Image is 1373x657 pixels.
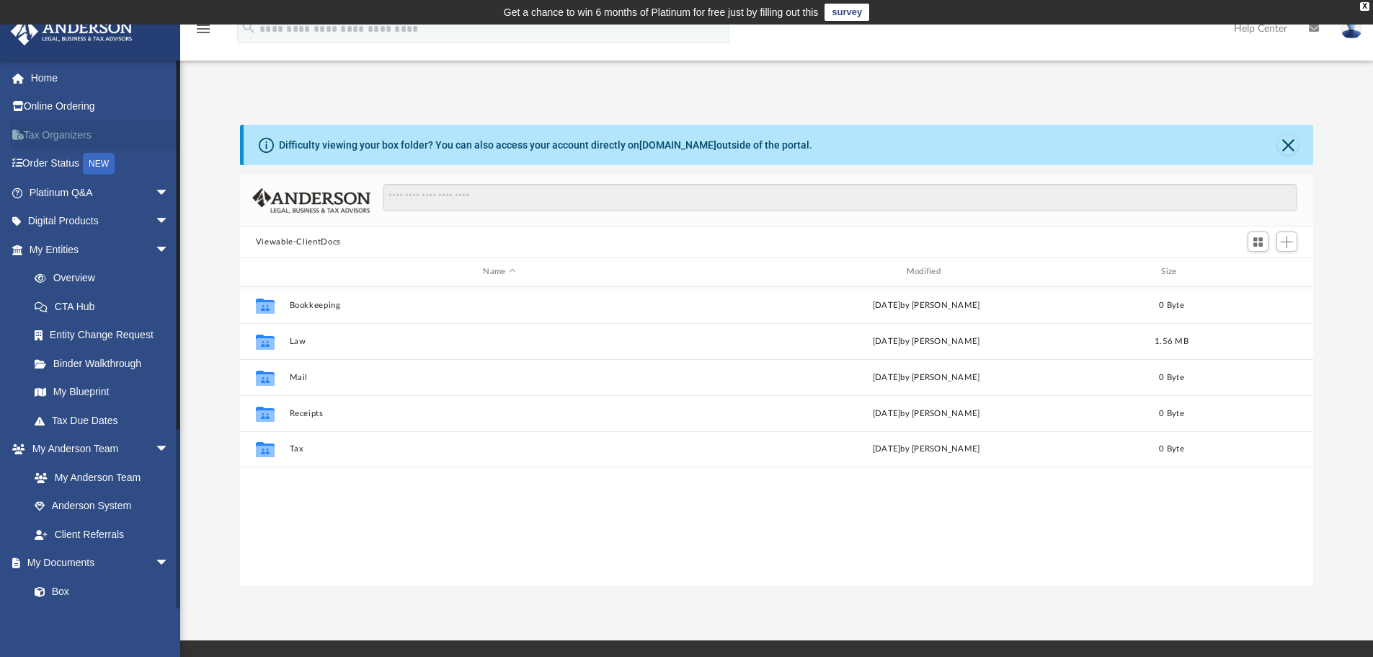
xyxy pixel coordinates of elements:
[20,406,191,435] a: Tax Due Dates
[155,435,184,464] span: arrow_drop_down
[20,577,177,606] a: Box
[825,4,869,21] a: survey
[10,120,191,149] a: Tax Organizers
[246,265,283,278] div: id
[10,92,191,121] a: Online Ordering
[20,378,184,407] a: My Blueprint
[240,287,1314,586] div: grid
[20,321,191,350] a: Entity Change Request
[1159,445,1184,453] span: 0 Byte
[195,20,212,38] i: menu
[20,292,191,321] a: CTA Hub
[20,606,184,635] a: Meeting Minutes
[10,63,191,92] a: Home
[288,265,709,278] div: Name
[716,371,1136,384] div: [DATE] by [PERSON_NAME]
[10,549,184,578] a: My Documentsarrow_drop_down
[504,4,819,21] div: Get a chance to win 6 months of Platinum for free just by filling out this
[195,27,212,38] a: menu
[155,235,184,265] span: arrow_drop_down
[10,149,191,179] a: Order StatusNEW
[716,443,1136,456] div: [DATE] by [PERSON_NAME]
[1159,301,1184,309] span: 0 Byte
[20,349,191,378] a: Binder Walkthrough
[155,549,184,578] span: arrow_drop_down
[10,435,184,464] a: My Anderson Teamarrow_drop_down
[1159,409,1184,417] span: 0 Byte
[383,184,1297,211] input: Search files and folders
[20,264,191,293] a: Overview
[241,19,257,35] i: search
[155,178,184,208] span: arrow_drop_down
[256,236,341,249] button: Viewable-ClientDocs
[10,178,191,207] a: Platinum Q&Aarrow_drop_down
[279,138,812,153] div: Difficulty viewing your box folder? You can also access your account directly on outside of the p...
[1159,373,1184,381] span: 0 Byte
[1155,337,1188,345] span: 1.56 MB
[716,335,1136,348] div: [DATE] by [PERSON_NAME]
[289,444,709,454] button: Tax
[6,17,137,45] img: Anderson Advisors Platinum Portal
[289,409,709,418] button: Receipts
[10,207,191,236] a: Digital Productsarrow_drop_down
[289,301,709,310] button: Bookkeeping
[639,139,716,151] a: [DOMAIN_NAME]
[716,299,1136,312] div: [DATE] by [PERSON_NAME]
[83,153,115,175] div: NEW
[10,235,191,264] a: My Entitiesarrow_drop_down
[716,265,1137,278] div: Modified
[155,207,184,237] span: arrow_drop_down
[716,407,1136,420] div: [DATE] by [PERSON_NAME]
[20,492,184,521] a: Anderson System
[289,373,709,382] button: Mail
[289,337,709,346] button: Law
[20,463,177,492] a: My Anderson Team
[20,520,184,549] a: Client Referrals
[1360,2,1369,11] div: close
